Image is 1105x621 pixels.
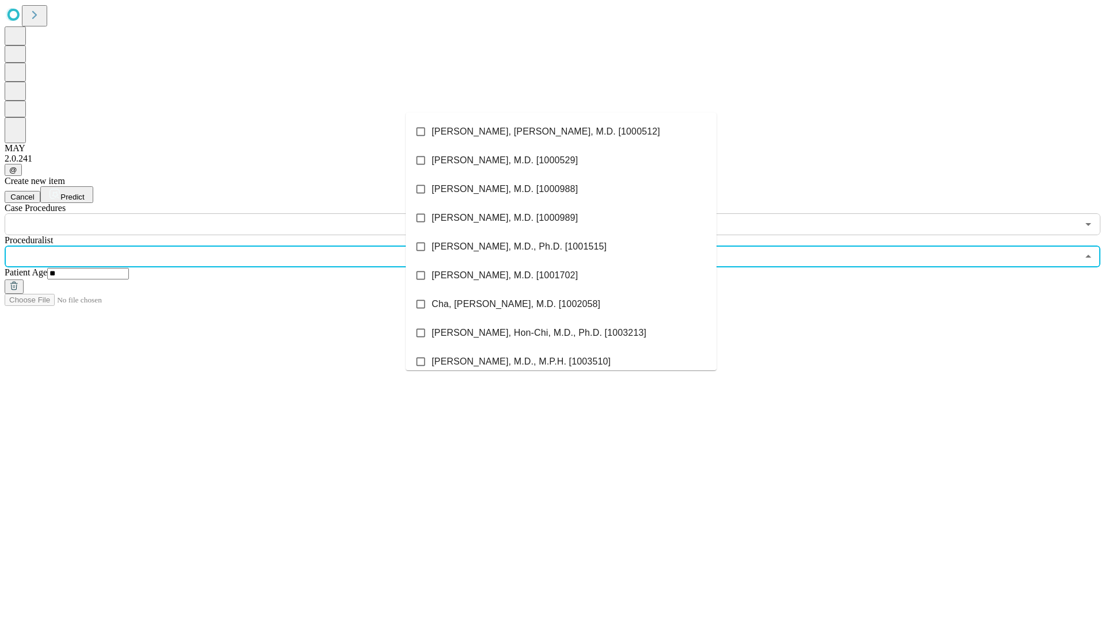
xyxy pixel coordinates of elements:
[60,193,84,201] span: Predict
[432,182,578,196] span: [PERSON_NAME], M.D. [1000988]
[5,267,47,277] span: Patient Age
[432,326,646,340] span: [PERSON_NAME], Hon-Chi, M.D., Ph.D. [1003213]
[5,203,66,213] span: Scheduled Procedure
[5,143,1100,154] div: MAY
[432,269,578,282] span: [PERSON_NAME], M.D. [1001702]
[9,166,17,174] span: @
[432,297,600,311] span: Cha, [PERSON_NAME], M.D. [1002058]
[5,191,40,203] button: Cancel
[432,125,660,139] span: [PERSON_NAME], [PERSON_NAME], M.D. [1000512]
[5,176,65,186] span: Create new item
[1080,216,1096,232] button: Open
[432,240,607,254] span: [PERSON_NAME], M.D., Ph.D. [1001515]
[432,154,578,167] span: [PERSON_NAME], M.D. [1000529]
[5,154,1100,164] div: 2.0.241
[5,235,53,245] span: Proceduralist
[432,355,611,369] span: [PERSON_NAME], M.D., M.P.H. [1003510]
[1080,248,1096,264] button: Close
[40,186,93,203] button: Predict
[10,193,35,201] span: Cancel
[5,164,22,176] button: @
[432,211,578,225] span: [PERSON_NAME], M.D. [1000989]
